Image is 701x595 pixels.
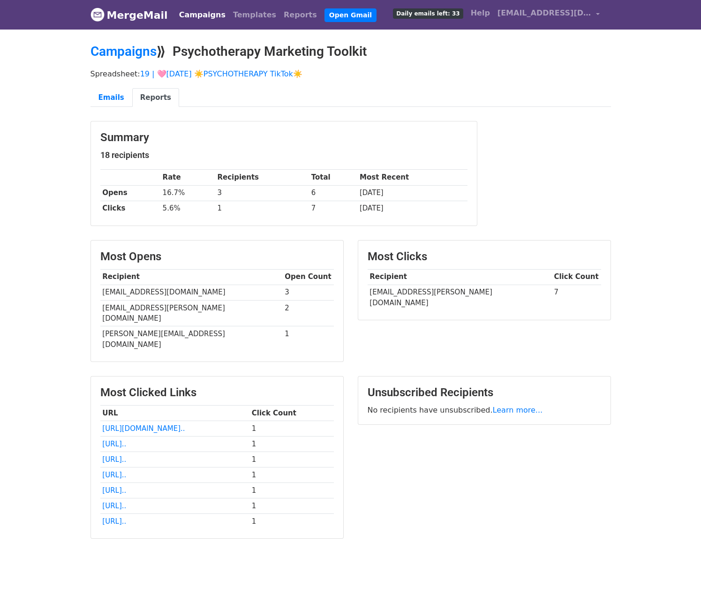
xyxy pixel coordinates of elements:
th: Recipient [368,269,552,285]
td: 1 [249,436,334,452]
h3: Summary [100,131,467,144]
a: [EMAIL_ADDRESS][DOMAIN_NAME] [494,4,603,26]
td: [PERSON_NAME][EMAIL_ADDRESS][DOMAIN_NAME] [100,326,283,352]
a: Emails [90,88,132,107]
th: Opens [100,185,160,201]
img: MergeMail logo [90,8,105,22]
a: [URL].. [102,440,126,448]
a: Reports [132,88,179,107]
td: 1 [283,326,334,352]
a: Campaigns [175,6,229,24]
a: [URL].. [102,471,126,479]
a: Daily emails left: 33 [389,4,467,23]
td: [EMAIL_ADDRESS][DOMAIN_NAME] [100,285,283,300]
p: Spreadsheet: [90,69,611,79]
td: 1 [249,467,334,483]
td: 3 [283,285,334,300]
a: [URL].. [102,455,126,464]
th: Click Count [552,269,601,285]
td: 1 [249,483,334,498]
h3: Most Opens [100,250,334,264]
th: Total [309,170,357,185]
span: Daily emails left: 33 [393,8,463,19]
a: [URL].. [102,517,126,526]
td: [EMAIL_ADDRESS][PERSON_NAME][DOMAIN_NAME] [368,285,552,310]
a: Open Gmail [324,8,377,22]
a: [URL].. [102,502,126,510]
th: Clicks [100,201,160,216]
td: 7 [552,285,601,310]
td: 6 [309,185,357,201]
h3: Unsubscribed Recipients [368,386,601,399]
a: Help [467,4,494,23]
td: 1 [249,498,334,514]
td: [DATE] [357,185,467,201]
a: Templates [229,6,280,24]
th: Open Count [283,269,334,285]
a: MergeMail [90,5,168,25]
td: [EMAIL_ADDRESS][PERSON_NAME][DOMAIN_NAME] [100,300,283,326]
h3: Most Clicked Links [100,386,334,399]
td: 1 [249,452,334,467]
th: Most Recent [357,170,467,185]
a: Reports [280,6,321,24]
p: No recipients have unsubscribed. [368,405,601,415]
a: 19 | 🩷[DATE] ☀️PSYCHOTHERAPY TikTok☀️ [140,69,302,78]
th: Recipients [215,170,309,185]
td: [DATE] [357,201,467,216]
h3: Most Clicks [368,250,601,264]
th: URL [100,405,249,421]
th: Recipient [100,269,283,285]
a: Learn more... [493,406,543,414]
span: [EMAIL_ADDRESS][DOMAIN_NAME] [497,8,591,19]
th: Rate [160,170,215,185]
td: 5.6% [160,201,215,216]
td: 16.7% [160,185,215,201]
h2: ⟫ Psychotherapy Marketing Toolkit [90,44,611,60]
iframe: Chat Widget [654,550,701,595]
a: Campaigns [90,44,157,59]
td: 1 [215,201,309,216]
td: 7 [309,201,357,216]
th: Click Count [249,405,334,421]
td: 2 [283,300,334,326]
a: [URL][DOMAIN_NAME].. [102,424,185,433]
td: 1 [249,421,334,436]
h5: 18 recipients [100,150,467,160]
a: [URL].. [102,486,126,495]
td: 3 [215,185,309,201]
td: 1 [249,514,334,529]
